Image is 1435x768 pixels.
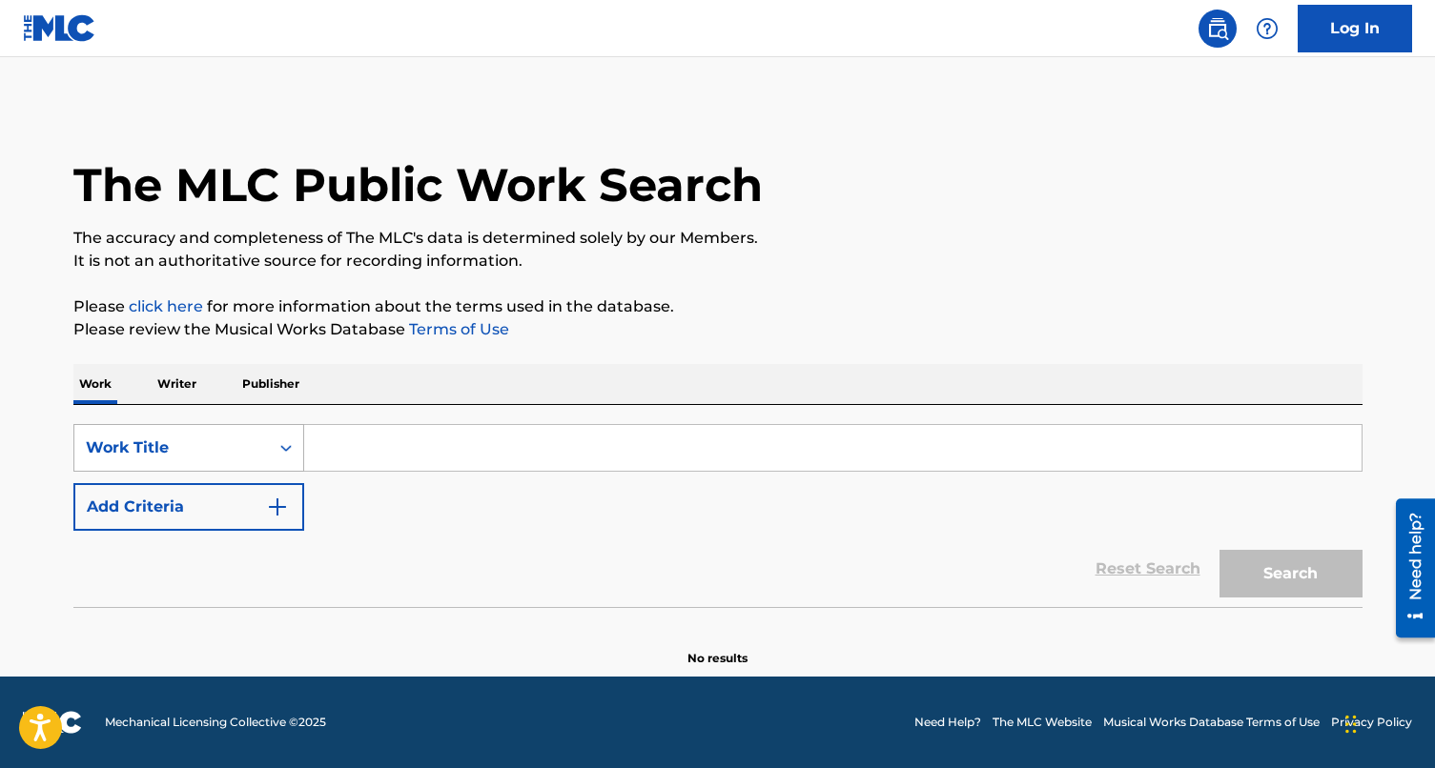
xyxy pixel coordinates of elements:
p: Work [73,364,117,404]
a: Musical Works Database Terms of Use [1103,714,1320,731]
div: Help [1248,10,1286,48]
img: logo [23,711,82,734]
p: The accuracy and completeness of The MLC's data is determined solely by our Members. [73,227,1363,250]
a: Privacy Policy [1331,714,1412,731]
img: MLC Logo [23,14,96,42]
button: Add Criteria [73,483,304,531]
p: Writer [152,364,202,404]
form: Search Form [73,424,1363,607]
a: Public Search [1199,10,1237,48]
p: Please for more information about the terms used in the database. [73,295,1363,318]
div: Work Title [86,436,257,459]
p: It is not an authoritative source for recording information. [73,250,1363,273]
img: search [1206,17,1229,40]
p: Please review the Musical Works Database [73,318,1363,341]
iframe: Chat Widget [1340,677,1435,768]
div: Drag [1345,696,1357,753]
p: No results [687,627,748,667]
span: Mechanical Licensing Collective © 2025 [105,714,326,731]
a: Log In [1298,5,1412,52]
a: Need Help? [914,714,981,731]
p: Publisher [236,364,305,404]
h1: The MLC Public Work Search [73,156,763,213]
a: Terms of Use [405,320,509,338]
a: The MLC Website [993,714,1092,731]
a: click here [129,297,203,315]
img: 9d2ae6d4665cec9f34b9.svg [266,495,289,518]
iframe: Resource Center [1382,491,1435,644]
img: help [1256,17,1279,40]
